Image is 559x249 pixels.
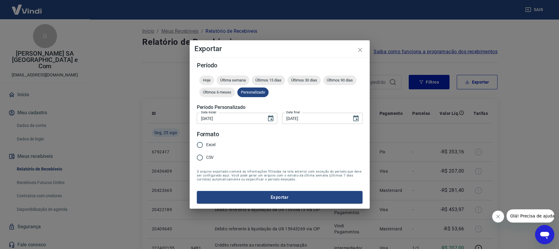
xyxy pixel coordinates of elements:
button: Exportar [197,191,362,204]
iframe: Mensagem da empresa [506,209,554,223]
legend: Formato [197,130,219,139]
span: CSV [206,154,214,161]
div: Última semana [217,75,249,85]
span: Olá! Precisa de ajuda? [4,4,50,9]
span: Últimos 30 dias [287,78,321,82]
span: Excel [206,142,216,148]
h5: Período Personalizado [197,104,362,110]
div: Últimos 90 dias [323,75,356,85]
input: DD/MM/YYYY [282,113,347,124]
div: Últimos 6 meses [199,88,235,97]
button: Choose date, selected date is 25 de ago de 2025 [350,112,362,124]
span: Últimos 15 dias [252,78,285,82]
div: Hoje [199,75,214,85]
h5: Período [197,62,362,68]
div: Últimos 15 dias [252,75,285,85]
iframe: Fechar mensagem [492,211,504,223]
span: Últimos 90 dias [323,78,356,82]
div: Personalizado [237,88,269,97]
label: Data inicial [201,110,216,115]
span: Hoje [199,78,214,82]
span: Últimos 6 meses [199,90,235,94]
h4: Exportar [194,45,365,52]
iframe: Botão para abrir a janela de mensagens [535,225,554,244]
span: Última semana [217,78,249,82]
input: DD/MM/YYYY [197,113,262,124]
div: Últimos 30 dias [287,75,321,85]
button: close [353,43,367,57]
span: Personalizado [237,90,269,94]
button: Choose date, selected date is 15 de ago de 2025 [265,112,277,124]
label: Data final [286,110,300,115]
span: O arquivo exportado conterá as informações filtradas na tela anterior com exceção do período que ... [197,170,362,181]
